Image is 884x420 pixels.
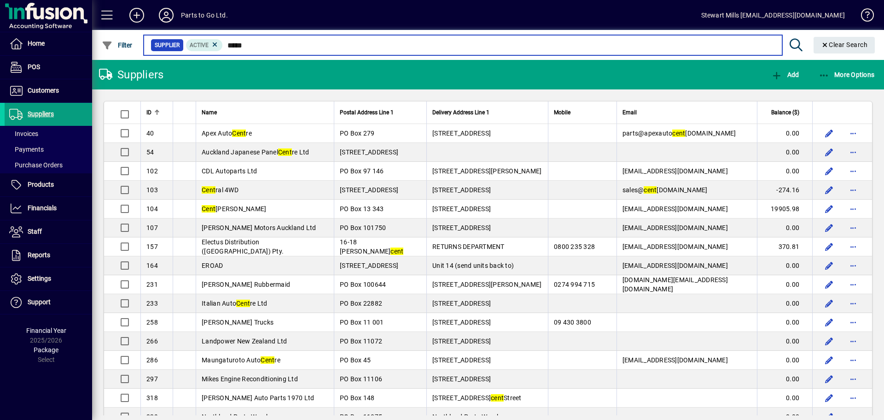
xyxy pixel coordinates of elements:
[181,8,228,23] div: Parts to Go Ltd.
[622,107,637,118] span: Email
[822,353,837,367] button: Edit
[340,300,382,307] span: PO Box 22882
[202,148,309,156] span: Auckland Japanese Panel re Ltd
[757,389,812,408] td: 0.00
[5,79,92,102] a: Customers
[5,244,92,267] a: Reports
[432,262,514,269] span: Unit 14 (send units back to)
[644,186,657,194] em: cent
[757,332,812,351] td: 0.00
[672,130,685,137] em: cent
[757,237,812,256] td: 370.81
[236,300,250,307] em: Cent
[28,251,50,259] span: Reports
[146,262,158,269] span: 164
[340,356,371,364] span: PO Box 45
[278,148,292,156] em: Cent
[5,197,92,220] a: Financials
[822,277,837,292] button: Edit
[146,243,158,250] span: 157
[26,327,66,334] span: Financial Year
[846,164,861,178] button: More options
[622,107,751,118] div: Email
[261,356,274,364] em: Cent
[822,239,837,254] button: Edit
[99,37,135,53] button: Filter
[554,107,611,118] div: Mobile
[757,200,812,219] td: 19905.98
[771,107,799,118] span: Balance ($)
[202,300,268,307] span: Italian Auto re Ltd
[491,394,504,402] em: cent
[822,220,837,235] button: Edit
[846,390,861,405] button: More options
[28,87,59,94] span: Customers
[622,205,728,213] span: [EMAIL_ADDRESS][DOMAIN_NAME]
[146,281,158,288] span: 231
[28,40,45,47] span: Home
[146,319,158,326] span: 258
[822,183,837,197] button: Edit
[822,334,837,349] button: Edit
[432,337,491,345] span: [STREET_ADDRESS]
[432,356,491,364] span: [STREET_ADDRESS]
[5,32,92,55] a: Home
[554,243,595,250] span: 0800 235 328
[757,275,812,294] td: 0.00
[701,8,845,23] div: Stewart Mills [EMAIL_ADDRESS][DOMAIN_NAME]
[846,126,861,141] button: More options
[202,319,273,326] span: [PERSON_NAME] Trucks
[846,258,861,273] button: More options
[822,258,837,273] button: Edit
[757,351,812,370] td: 0.00
[28,110,54,118] span: Suppliers
[622,167,728,175] span: [EMAIL_ADDRESS][DOMAIN_NAME]
[554,281,595,288] span: 0274 994 715
[340,375,382,383] span: PO Box 11106
[9,146,44,153] span: Payments
[854,2,872,32] a: Knowledge Base
[432,319,491,326] span: [STREET_ADDRESS]
[202,281,290,288] span: [PERSON_NAME] Rubbermaid
[846,296,861,311] button: More options
[622,262,728,269] span: [EMAIL_ADDRESS][DOMAIN_NAME]
[771,71,799,78] span: Add
[554,319,591,326] span: 09 430 3800
[822,164,837,178] button: Edit
[202,262,223,269] span: EROAD
[769,66,801,83] button: Add
[822,296,837,311] button: Edit
[622,224,728,231] span: [EMAIL_ADDRESS][DOMAIN_NAME]
[846,334,861,349] button: More options
[846,183,861,197] button: More options
[146,167,158,175] span: 102
[5,142,92,157] a: Payments
[202,186,238,194] span: ral 4WD
[340,205,384,213] span: PO Box 13 343
[432,300,491,307] span: [STREET_ADDRESS]
[757,256,812,275] td: 0.00
[9,130,38,137] span: Invoices
[757,370,812,389] td: 0.00
[822,145,837,160] button: Edit
[432,205,491,213] span: [STREET_ADDRESS]
[340,107,394,118] span: Postal Address Line 1
[202,107,328,118] div: Name
[846,315,861,330] button: More options
[846,277,861,292] button: More options
[340,337,382,345] span: PO Box 11072
[814,37,875,53] button: Clear
[186,39,223,51] mat-chip: Activation Status: Active
[622,356,728,364] span: [EMAIL_ADDRESS][DOMAIN_NAME]
[202,224,316,231] span: [PERSON_NAME] Motors Auckland Ltd
[202,205,266,213] span: [PERSON_NAME]
[146,205,158,213] span: 104
[340,394,375,402] span: PO Box 148
[5,173,92,196] a: Products
[432,130,491,137] span: [STREET_ADDRESS]
[846,353,861,367] button: More options
[819,71,875,78] span: More Options
[28,63,40,71] span: POS
[202,167,257,175] span: CDL Autoparts Ltd
[146,148,154,156] span: 54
